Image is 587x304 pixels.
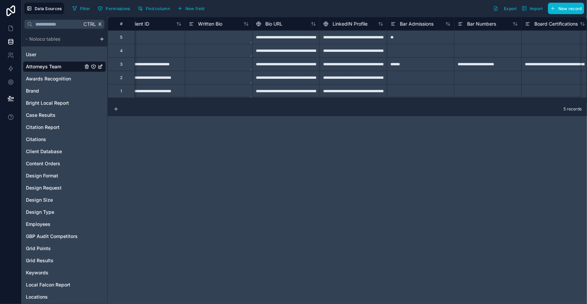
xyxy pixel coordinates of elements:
[198,21,222,27] span: Written Bio
[98,22,102,27] span: K
[185,6,205,11] span: New field
[519,3,545,14] button: Import
[545,3,584,14] a: New record
[113,21,130,26] div: #
[120,62,122,67] div: 3
[491,3,519,14] button: Export
[135,3,172,13] button: Find column
[558,6,582,11] span: New record
[563,106,582,112] span: 5 records
[120,35,122,40] div: 5
[333,21,368,27] span: LinkedIN Profile
[535,21,578,27] span: Board Certifications
[400,21,434,27] span: Bar Admissions
[131,21,149,27] span: Client ID
[95,3,132,13] button: Permissions
[548,3,584,14] button: New record
[120,75,122,80] div: 2
[467,21,496,27] span: Bar Numbers
[265,21,283,27] span: Bio URL
[95,3,135,13] a: Permissions
[504,6,517,11] span: Export
[175,3,207,13] button: New field
[106,6,130,11] span: Permissions
[70,3,93,13] button: Filter
[530,6,543,11] span: Import
[146,6,170,11] span: Find column
[80,6,90,11] span: Filter
[120,89,122,94] div: 1
[24,3,64,14] button: Data Sources
[120,48,123,54] div: 4
[83,20,97,28] span: Ctrl
[35,6,62,11] span: Data Sources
